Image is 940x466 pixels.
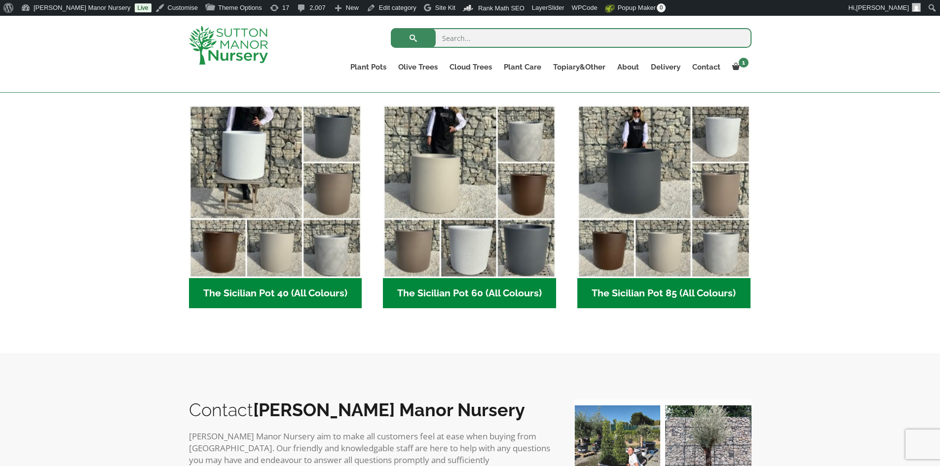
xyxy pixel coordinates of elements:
[189,26,268,65] img: logo
[391,28,752,48] input: Search...
[253,399,525,420] b: [PERSON_NAME] Manor Nursery
[189,278,362,309] h2: The Sicilian Pot 40 (All Colours)
[547,60,611,74] a: Topiary&Other
[657,3,666,12] span: 0
[135,3,151,12] a: Live
[444,60,498,74] a: Cloud Trees
[577,105,751,278] img: The Sicilian Pot 85 (All Colours)
[577,105,751,308] a: Visit product category The Sicilian Pot 85 (All Colours)
[189,399,554,420] h2: Contact
[383,105,556,308] a: Visit product category The Sicilian Pot 60 (All Colours)
[856,4,909,11] span: [PERSON_NAME]
[577,278,751,309] h2: The Sicilian Pot 85 (All Colours)
[739,58,749,68] span: 1
[611,60,645,74] a: About
[726,60,752,74] a: 1
[383,105,556,278] img: The Sicilian Pot 60 (All Colours)
[498,60,547,74] a: Plant Care
[383,278,556,309] h2: The Sicilian Pot 60 (All Colours)
[478,4,525,12] span: Rank Math SEO
[189,430,554,466] p: [PERSON_NAME] Manor Nursery aim to make all customers feel at ease when buying from [GEOGRAPHIC_D...
[189,105,362,278] img: The Sicilian Pot 40 (All Colours)
[435,4,455,11] span: Site Kit
[645,60,686,74] a: Delivery
[686,60,726,74] a: Contact
[392,60,444,74] a: Olive Trees
[344,60,392,74] a: Plant Pots
[189,105,362,308] a: Visit product category The Sicilian Pot 40 (All Colours)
